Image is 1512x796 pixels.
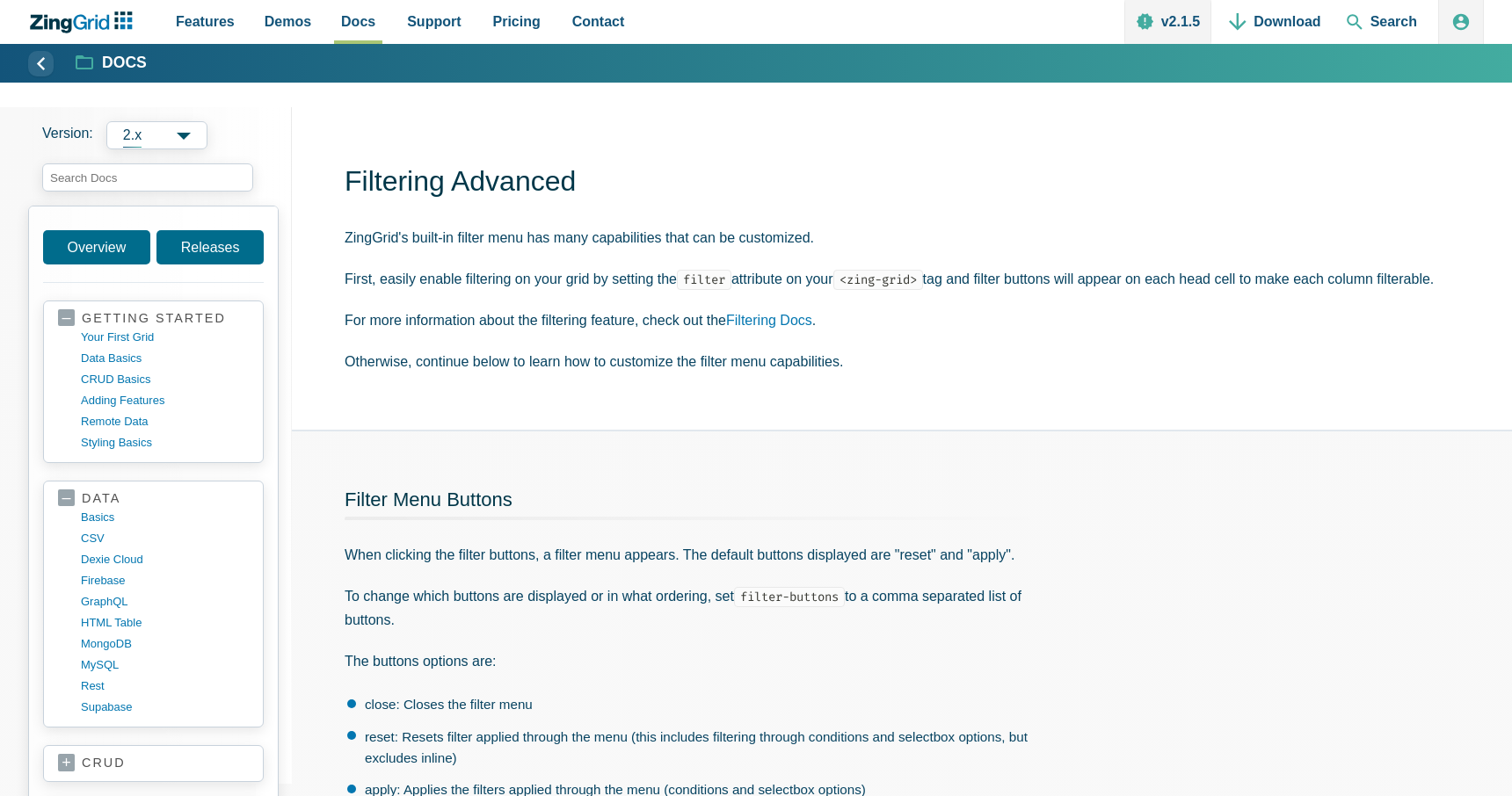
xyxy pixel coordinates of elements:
[345,543,1057,567] p: When clicking the filter buttons, a filter menu appears. The default buttons displayed are "reset...
[734,587,845,607] code: filter-buttons
[345,226,1484,250] p: ZingGrid's built-in filter menu has many capabilities that can be customized.
[347,727,1057,770] li: reset: Resets filter applied through the menu (this includes filtering through conditions and sel...
[81,390,249,411] a: adding features
[345,488,512,510] a: Filter Menu Buttons
[81,432,249,453] a: styling basics
[58,490,249,507] a: data
[81,655,249,676] a: MySQL
[345,267,1484,291] p: First, easily enable filtering on your grid by setting the attribute on your tag and filter butto...
[43,230,150,264] a: Overview
[265,10,311,33] span: Demos
[407,10,461,33] span: Support
[493,10,541,33] span: Pricing
[81,612,249,633] a: HTML table
[156,230,264,264] a: Releases
[345,308,1484,332] p: For more information about the filtering feature, check out the .
[42,121,278,149] label: Versions
[347,694,1057,715] li: close: Closes the filter menu
[341,10,375,33] span: Docs
[345,350,1484,373] p: Otherwise, continue below to learn how to customize the filter menu capabilities.
[833,270,923,290] code: <zing-grid>
[76,53,147,74] a: Docs
[677,270,731,290] code: filter
[345,649,1057,673] p: The buttons options are:
[176,10,235,33] span: Features
[42,121,93,149] span: Version:
[81,697,249,718] a: supabase
[81,676,249,697] a: rest
[81,570,249,591] a: firebase
[81,369,249,390] a: CRUD basics
[102,55,147,71] strong: Docs
[81,633,249,655] a: MongoDB
[81,411,249,432] a: remote data
[28,11,142,33] a: ZingChart Logo. Click to return to the homepage
[42,163,253,192] input: search input
[726,313,812,328] a: Filtering Docs
[81,327,249,348] a: your first grid
[572,10,625,33] span: Contact
[81,528,249,549] a: CSV
[81,549,249,570] a: dexie cloud
[81,348,249,369] a: data basics
[81,507,249,528] a: basics
[345,163,1484,203] h1: Filtering Advanced
[58,755,249,772] a: crud
[58,310,249,327] a: getting started
[81,591,249,612] a: GraphQL
[345,584,1057,632] p: To change which buttons are displayed or in what ordering, set to a comma separated list of buttons.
